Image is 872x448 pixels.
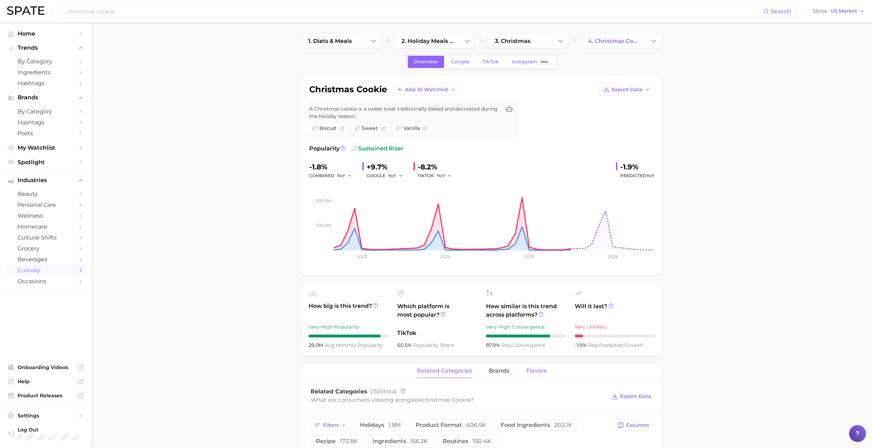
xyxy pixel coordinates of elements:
span: vanilla [403,125,420,132]
button: Flag as miscategorized or irrelevant [381,126,386,131]
span: Industries [18,177,74,183]
a: 3. christmas [489,34,553,48]
span: personal care [18,201,74,208]
abbr: average [325,342,336,348]
span: US Market [830,9,857,13]
img: sustained riser [351,146,357,151]
span: 2305 [370,388,384,395]
span: Help [18,378,74,385]
span: christmas cookie [422,397,471,403]
a: personal care [6,199,86,210]
span: 4. christmas cookie [588,38,640,44]
button: Change Category [460,34,475,48]
a: Spotlight [6,157,86,168]
a: Help [6,376,86,387]
a: Hashtags [6,78,86,89]
span: 3. christmas [495,38,530,44]
div: -1.9% [620,161,654,173]
span: total [370,388,397,395]
span: beverages [18,256,74,263]
span: routines [443,438,491,444]
a: Posts [6,128,86,139]
span: Export Data [612,87,643,93]
button: Change Category [366,34,381,48]
span: predicted growth [588,342,643,348]
span: 1. diets & meals [308,38,352,44]
span: A Christmas cookie is a sweet treat traditionally baked and decorated during the holiday season. [309,105,501,120]
span: 202.1k [554,422,572,428]
span: sweet [362,125,378,132]
a: culinary [6,265,86,276]
span: ingredients [373,438,428,444]
span: Instagram [512,59,537,65]
span: Home [18,30,74,37]
span: convergence [502,342,545,348]
span: Brands [18,94,74,101]
a: by Category [6,56,86,67]
span: Show [813,9,828,13]
a: wellness [6,210,86,221]
span: Filters [323,422,339,428]
span: brands [489,368,509,374]
span: Add to Watchlist [405,87,448,93]
a: TikTok [477,56,505,68]
span: 87.9% [486,342,502,348]
a: Ingredients [6,67,86,78]
a: Overview [408,56,444,68]
div: GOOGLE [367,172,408,180]
span: product format [416,422,486,428]
span: Beta [541,59,548,65]
a: 4. christmas cookie [582,34,646,48]
tspan: 2024 [440,254,451,259]
button: Flag as miscategorized or irrelevant [340,126,344,131]
span: sustained riser [351,144,404,153]
span: 173.8k [340,438,358,444]
button: Industries [6,175,86,186]
span: Onboarding Videos [18,364,74,371]
span: grocery [18,245,74,252]
span: wellness [18,212,74,219]
a: 2. holiday meals & foods [395,34,460,48]
a: Log out. Currently logged in with e-mail lerae.matz@unilever.com. [6,424,86,442]
span: Settings [18,412,74,419]
div: -8.2% [418,161,456,173]
button: Columns [614,419,653,431]
span: Trends [18,45,74,51]
div: -1.8% [309,161,357,173]
span: 29.0m [309,342,325,348]
span: occasions [18,278,74,285]
span: 150.4k [473,438,491,444]
button: YoY [437,172,452,180]
img: SPATE [7,6,44,15]
a: Home [6,28,86,39]
tspan: 2026 [608,254,618,259]
span: cultural shifts [18,234,74,241]
span: related categories [417,368,472,374]
button: Filters [311,419,350,431]
button: YoY [388,172,403,180]
span: Which platform is most popular? [397,302,478,325]
abbr: popularity index [588,342,599,348]
button: Export Data [599,83,654,95]
a: by Category [6,106,86,117]
button: Change Category [646,34,661,48]
a: cultural shifts [6,232,86,243]
span: beauty [18,191,74,197]
span: YoY [437,173,445,179]
a: Settings [6,410,86,421]
span: by Category [18,58,74,65]
div: 9 / 10 [309,335,389,337]
div: What are consumers viewing alongside ? [311,395,606,405]
span: Overview [414,59,438,65]
a: grocery [6,243,86,254]
span: biscuit [319,125,337,132]
div: Very High Popularity [309,323,389,331]
span: monthly popularity [325,342,383,348]
span: food ingredients [501,422,572,428]
span: homecare [18,223,74,230]
div: Very Unlikely [575,323,655,331]
span: TikTok [397,329,478,337]
span: Columns [626,422,649,428]
tspan: 2023 [357,254,367,259]
span: Product Releases [18,392,74,399]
